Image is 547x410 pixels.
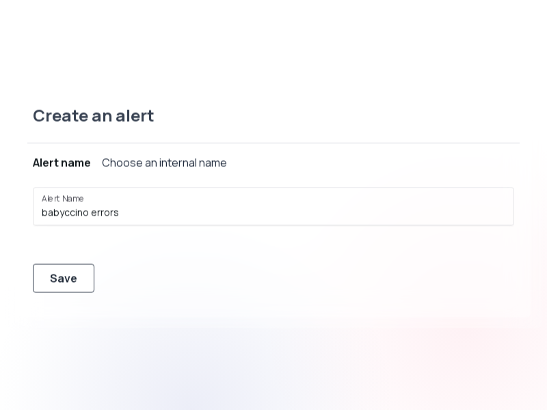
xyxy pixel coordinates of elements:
[42,192,90,204] label: Alert Name
[42,205,505,219] input: Alert Name
[33,181,514,258] div: Alert nameChoose an internal name
[33,264,94,292] button: Save
[33,143,514,181] button: Alert nameChoose an internal name
[27,104,520,143] div: Create an alert
[50,270,77,286] div: Save
[33,154,91,170] div: Alert name
[102,154,227,170] div: Choose an internal name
